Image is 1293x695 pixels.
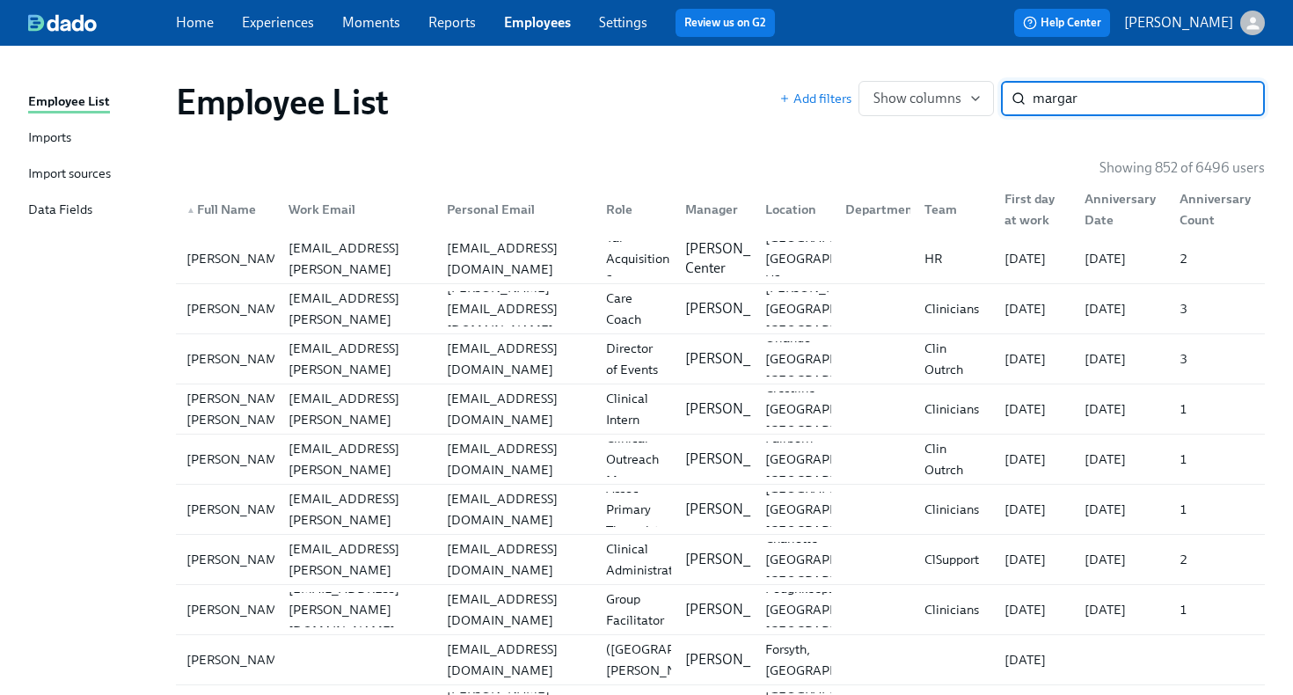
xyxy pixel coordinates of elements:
div: [DATE] [997,649,1070,670]
a: Home [176,14,214,31]
div: Clinicians [917,599,990,620]
div: Clinicians [917,499,990,520]
div: [DATE] [1077,499,1166,520]
div: Anniversary Count [1172,188,1261,230]
div: 2 [1172,248,1261,269]
p: [PERSON_NAME] [685,650,794,669]
div: Orlando [GEOGRAPHIC_DATA] [GEOGRAPHIC_DATA] [758,327,902,391]
div: [DATE] [1077,599,1166,620]
p: [PERSON_NAME] [685,500,794,519]
a: Experiences [242,14,314,31]
a: Import sources [28,164,162,186]
div: 1 [1172,399,1261,420]
input: Search by name [1033,81,1265,116]
div: [PERSON_NAME][PERSON_NAME][EMAIL_ADDRESS][PERSON_NAME][DOMAIN_NAME][EMAIL_ADDRESS][DOMAIN_NAME]Ta... [176,234,1265,283]
div: [DATE] [1077,549,1166,570]
a: Reports [428,14,476,31]
p: [PERSON_NAME] Center [685,239,794,278]
div: Fairborn [GEOGRAPHIC_DATA] [GEOGRAPHIC_DATA] [758,428,902,491]
div: Department [838,199,925,220]
div: [PERSON_NAME] [179,649,296,670]
a: Data Fields [28,200,162,222]
div: [PERSON_NAME] [179,549,296,570]
div: [PERSON_NAME][PERSON_NAME][EMAIL_ADDRESS][PERSON_NAME][DOMAIN_NAME][EMAIL_ADDRESS][DOMAIN_NAME]Cl... [176,535,1265,584]
button: Add filters [779,90,851,107]
div: Clinicians [917,298,990,319]
div: [DATE] [997,399,1070,420]
div: Personal Email [433,192,592,227]
span: ▲ [186,206,195,215]
div: 3 [1172,298,1261,319]
a: [PERSON_NAME][EMAIL_ADDRESS][DOMAIN_NAME]Outreach Manager ([GEOGRAPHIC_DATA], [PERSON_NAME] / [PE... [176,635,1265,685]
p: [PERSON_NAME] [685,550,794,569]
div: [EMAIL_ADDRESS][DOMAIN_NAME] [440,238,592,280]
div: Work Email [274,192,434,227]
div: Data Fields [28,200,92,222]
div: [PERSON_NAME][EMAIL_ADDRESS][PERSON_NAME][DOMAIN_NAME] [281,417,434,501]
div: [EMAIL_ADDRESS][DOMAIN_NAME] [440,538,592,581]
div: Department [831,192,911,227]
div: First day at work [997,188,1070,230]
a: Moments [342,14,400,31]
div: [PERSON_NAME][EMAIL_ADDRESS][PERSON_NAME][DOMAIN_NAME] [281,517,434,602]
div: Team [910,192,990,227]
div: 1 [1172,499,1261,520]
div: Clin Outrch [917,338,990,380]
div: [PERSON_NAME][EMAIL_ADDRESS][PERSON_NAME][DOMAIN_NAME] [281,317,434,401]
div: [DATE] [997,599,1070,620]
div: Location [758,199,831,220]
div: [PERSON_NAME][EMAIL_ADDRESS][DOMAIN_NAME] [440,277,592,340]
div: [EMAIL_ADDRESS][DOMAIN_NAME] [440,488,592,530]
div: Clinical Administrator [599,538,691,581]
div: Full Name [179,199,274,220]
div: [PERSON_NAME] [GEOGRAPHIC_DATA] [GEOGRAPHIC_DATA] [758,277,902,340]
a: Imports [28,128,162,150]
div: [PERSON_NAME] [179,449,296,470]
p: [PERSON_NAME] [685,299,794,318]
a: Employees [504,14,571,31]
div: Personal Email [440,199,592,220]
div: [DATE] [997,549,1070,570]
button: Show columns [858,81,994,116]
a: [PERSON_NAME][PERSON_NAME][EMAIL_ADDRESS][PERSON_NAME][DOMAIN_NAME][EMAIL_ADDRESS][DOMAIN_NAME]Cl... [176,535,1265,585]
div: [PERSON_NAME][PERSON_NAME][EMAIL_ADDRESS][PERSON_NAME][DOMAIN_NAME][PERSON_NAME][EMAIL_ADDRESS][D... [176,284,1265,333]
div: [PERSON_NAME][PERSON_NAME][EMAIL_ADDRESS][PERSON_NAME][DOMAIN_NAME][EMAIL_ADDRESS][DOMAIN_NAME]Di... [176,334,1265,384]
a: Review us on G2 [684,14,766,32]
div: [GEOGRAPHIC_DATA] [GEOGRAPHIC_DATA] [GEOGRAPHIC_DATA] [758,478,902,541]
div: [PERSON_NAME][EMAIL_ADDRESS][PERSON_NAME][DOMAIN_NAME][EMAIL_ADDRESS][DOMAIN_NAME]Group Facilitat... [176,585,1265,634]
div: [EMAIL_ADDRESS][DOMAIN_NAME] [440,388,592,430]
div: [DATE] [997,248,1070,269]
a: Employee List [28,91,162,113]
div: [EMAIL_ADDRESS][DOMAIN_NAME] [440,438,592,480]
p: Showing 852 of 6496 users [1099,158,1265,178]
img: dado [28,14,97,32]
div: [PERSON_NAME][EMAIL_ADDRESS][PERSON_NAME][DOMAIN_NAME] [281,267,434,351]
div: Role [599,199,672,220]
div: Anniversary Date [1070,192,1166,227]
div: [PERSON_NAME] [179,248,296,269]
div: Crestline [GEOGRAPHIC_DATA] [GEOGRAPHIC_DATA] [758,377,902,441]
div: [PERSON_NAME][EMAIL_ADDRESS][PERSON_NAME][DOMAIN_NAME] [281,216,434,301]
div: HR [917,248,990,269]
div: Location [751,192,831,227]
div: [DATE] [1077,348,1166,369]
div: Manager [671,192,751,227]
a: [PERSON_NAME][EMAIL_ADDRESS][PERSON_NAME][DOMAIN_NAME][EMAIL_ADDRESS][DOMAIN_NAME]Group Facilitat... [176,585,1265,635]
div: Tal Acquisition Spec [599,227,676,290]
div: [PERSON_NAME] [179,298,296,319]
div: [DATE] [997,449,1070,470]
div: Care Coach [599,288,672,330]
div: Poughkeepsie [GEOGRAPHIC_DATA] [GEOGRAPHIC_DATA] [758,578,902,641]
div: [PERSON_NAME] [PERSON_NAME][PERSON_NAME][EMAIL_ADDRESS][PERSON_NAME][DOMAIN_NAME][EMAIL_ADDRESS][... [176,384,1265,434]
div: Group Facilitator [599,589,672,631]
div: [PERSON_NAME][PERSON_NAME][EMAIL_ADDRESS][PERSON_NAME][DOMAIN_NAME][EMAIL_ADDRESS][DOMAIN_NAME]As... [176,485,1265,534]
div: [PERSON_NAME] [179,348,296,369]
a: dado [28,14,176,32]
div: [PERSON_NAME] [179,599,296,620]
p: [PERSON_NAME] [685,450,794,469]
a: [PERSON_NAME][PERSON_NAME][EMAIL_ADDRESS][PERSON_NAME][DOMAIN_NAME][EMAIL_ADDRESS][DOMAIN_NAME]Di... [176,334,1265,384]
a: [PERSON_NAME][PERSON_NAME][EMAIL_ADDRESS][PERSON_NAME][DOMAIN_NAME][EMAIL_ADDRESS][DOMAIN_NAME]Cl... [176,435,1265,485]
div: Anniversary Count [1165,192,1261,227]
